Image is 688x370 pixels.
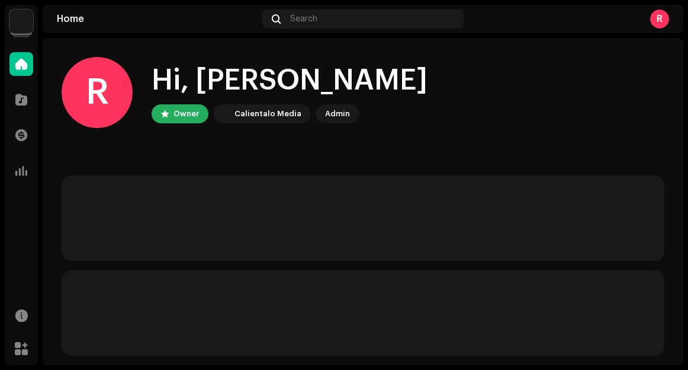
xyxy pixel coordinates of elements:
[152,62,427,100] div: Hi, [PERSON_NAME]
[57,14,258,24] div: Home
[216,107,230,121] img: 4d5a508c-c80f-4d99-b7fb-82554657661d
[62,57,133,128] div: R
[290,14,317,24] span: Search
[650,9,669,28] div: R
[173,107,199,121] div: Owner
[9,9,33,33] img: 4d5a508c-c80f-4d99-b7fb-82554657661d
[234,107,301,121] div: Calientalo Media
[325,107,350,121] div: Admin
